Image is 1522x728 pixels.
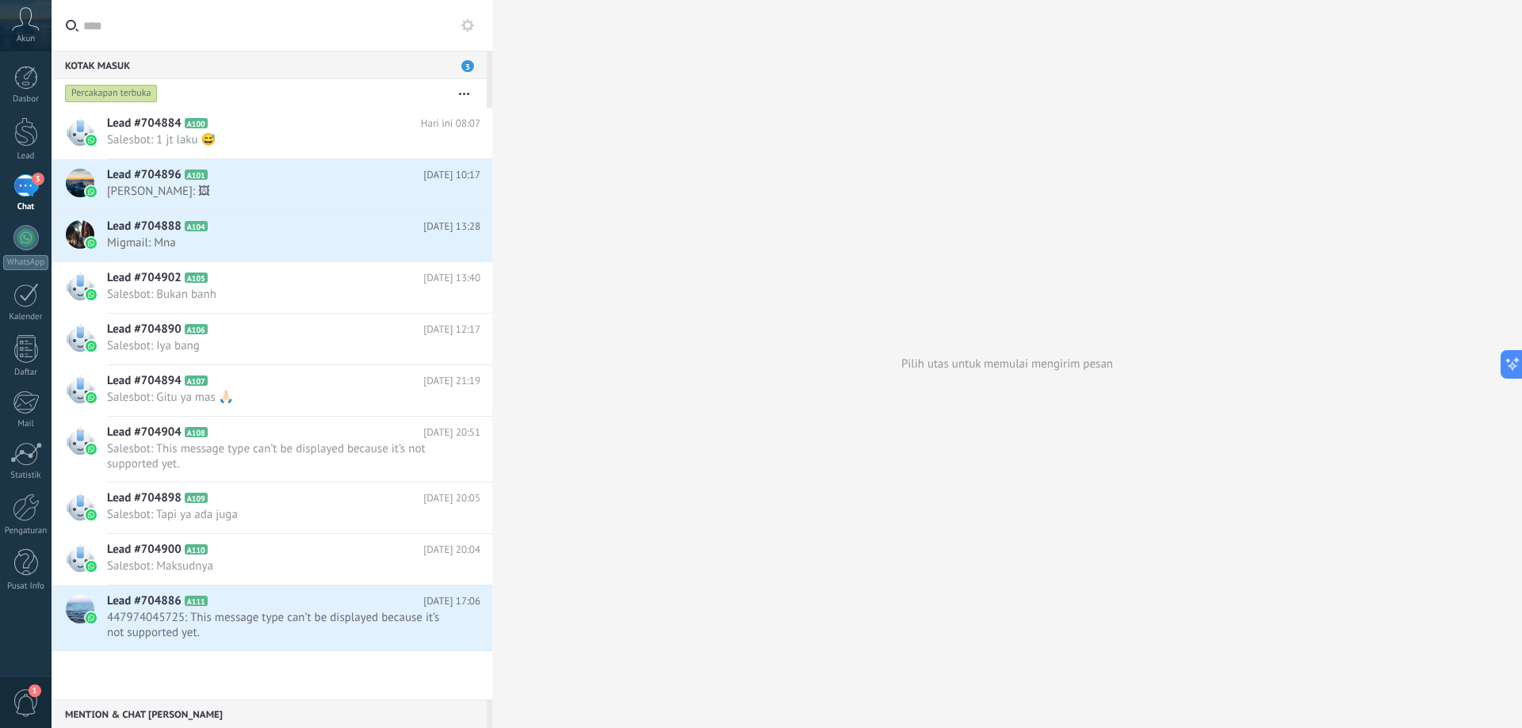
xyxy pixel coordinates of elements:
[185,221,208,231] span: A104
[185,118,208,128] span: A100
[3,419,49,429] div: Mail
[423,373,480,389] span: [DATE] 21:19
[52,699,487,728] div: Mention & Chat [PERSON_NAME]
[107,373,182,389] span: Lead #704894
[423,490,480,506] span: [DATE] 20:05
[86,392,97,403] img: waba.svg
[107,116,182,131] span: Lead #704884
[52,211,492,261] a: Lead #704888 A104 [DATE] 13:28 Migmail: Mna
[185,596,208,606] span: A111
[65,84,158,103] div: Percakapan terbuka
[107,610,450,640] span: 447974045725: This message type can’t be displayed because it’s not supported yet.
[107,338,450,353] span: Salesbot: Iya bang
[3,255,48,270] div: WhatsApp
[107,132,450,147] span: Salesbot: 1 jt laku 😅
[107,322,182,337] span: Lead #704890
[421,116,480,131] span: Hari ini 08:07
[52,314,492,364] a: Lead #704890 A106 [DATE] 12:17 Salesbot: Iya bang
[52,482,492,533] a: Lead #704898 A109 [DATE] 20:05 Salesbot: Tapi ya ada juga
[3,312,49,322] div: Kalender
[29,684,41,697] span: 1
[107,542,182,558] span: Lead #704900
[17,34,36,44] span: Akun
[107,270,182,286] span: Lead #704902
[107,167,182,183] span: Lead #704896
[185,324,208,334] span: A106
[86,444,97,455] img: waba.svg
[423,219,480,234] span: [DATE] 13:28
[461,60,474,72] span: 3
[52,534,492,585] a: Lead #704900 A110 [DATE] 20:04 Salesbot: Maksudnya
[107,558,450,574] span: Salesbot: Maksudnya
[3,151,49,162] div: Lead
[52,159,492,210] a: Lead #704896 A101 [DATE] 10:17 [PERSON_NAME]: 🖼
[52,585,492,650] a: Lead #704886 A111 [DATE] 17:06 447974045725: This message type can’t be displayed because it’s no...
[185,170,208,180] span: A101
[423,593,480,609] span: [DATE] 17:06
[3,202,49,212] div: Chat
[107,390,450,405] span: Salesbot: Gitu ya mas 🙏🏻
[423,542,480,558] span: [DATE] 20:04
[423,425,480,440] span: [DATE] 20:51
[107,593,182,609] span: Lead #704886
[86,238,97,249] img: waba.svg
[107,490,182,506] span: Lead #704898
[107,425,182,440] span: Lead #704904
[32,173,44,185] span: 3
[185,544,208,555] span: A110
[86,561,97,572] img: waba.svg
[107,507,450,522] span: Salesbot: Tapi ya ada juga
[52,417,492,482] a: Lead #704904 A108 [DATE] 20:51 Salesbot: This message type can’t be displayed because it’s not su...
[185,273,208,283] span: A105
[107,441,450,471] span: Salesbot: This message type can’t be displayed because it’s not supported yet.
[185,375,208,386] span: A107
[3,471,49,481] div: Statistik
[107,235,450,250] span: Migmail: Mna
[52,262,492,313] a: Lead #704902 A105 [DATE] 13:40 Salesbot: Bukan banh
[52,365,492,416] a: Lead #704894 A107 [DATE] 21:19 Salesbot: Gitu ya mas 🙏🏻
[423,270,480,286] span: [DATE] 13:40
[423,322,480,337] span: [DATE] 12:17
[86,341,97,352] img: waba.svg
[107,287,450,302] span: Salesbot: Bukan banh
[107,184,450,199] span: [PERSON_NAME]: 🖼
[185,427,208,437] span: A108
[86,509,97,520] img: waba.svg
[447,79,481,108] button: Lainnya
[86,135,97,146] img: waba.svg
[86,186,97,197] img: waba.svg
[185,493,208,503] span: A109
[423,167,480,183] span: [DATE] 10:17
[52,108,492,158] a: Lead #704884 A100 Hari ini 08:07 Salesbot: 1 jt laku 😅
[52,51,487,79] div: Kotak masuk
[86,612,97,623] img: waba.svg
[86,289,97,300] img: waba.svg
[3,581,49,592] div: Pusat Info
[3,94,49,105] div: Dasbor
[3,368,49,378] div: Daftar
[107,219,182,234] span: Lead #704888
[3,526,49,536] div: Pengaturan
